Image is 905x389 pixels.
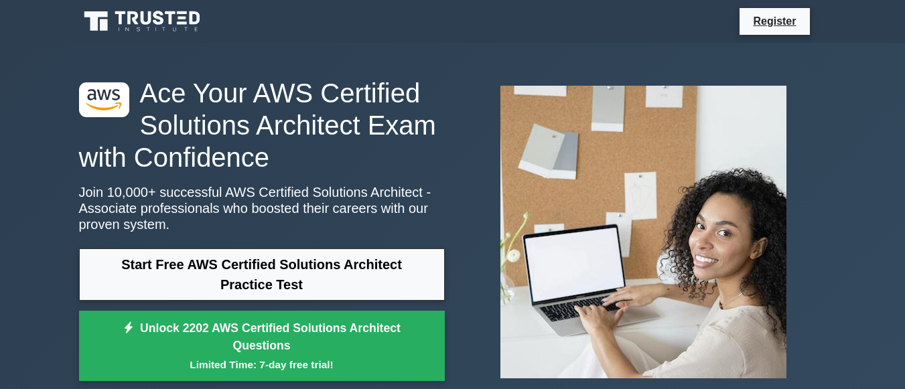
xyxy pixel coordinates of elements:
[79,77,445,173] h1: Ace Your AWS Certified Solutions Architect Exam with Confidence
[96,357,428,372] small: Limited Time: 7-day free trial!
[79,311,445,382] a: Unlock 2202 AWS Certified Solutions Architect QuestionsLimited Time: 7-day free trial!
[79,184,445,232] p: Join 10,000+ successful AWS Certified Solutions Architect - Associate professionals who boosted t...
[745,13,804,29] a: Register
[79,248,445,301] a: Start Free AWS Certified Solutions Architect Practice Test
